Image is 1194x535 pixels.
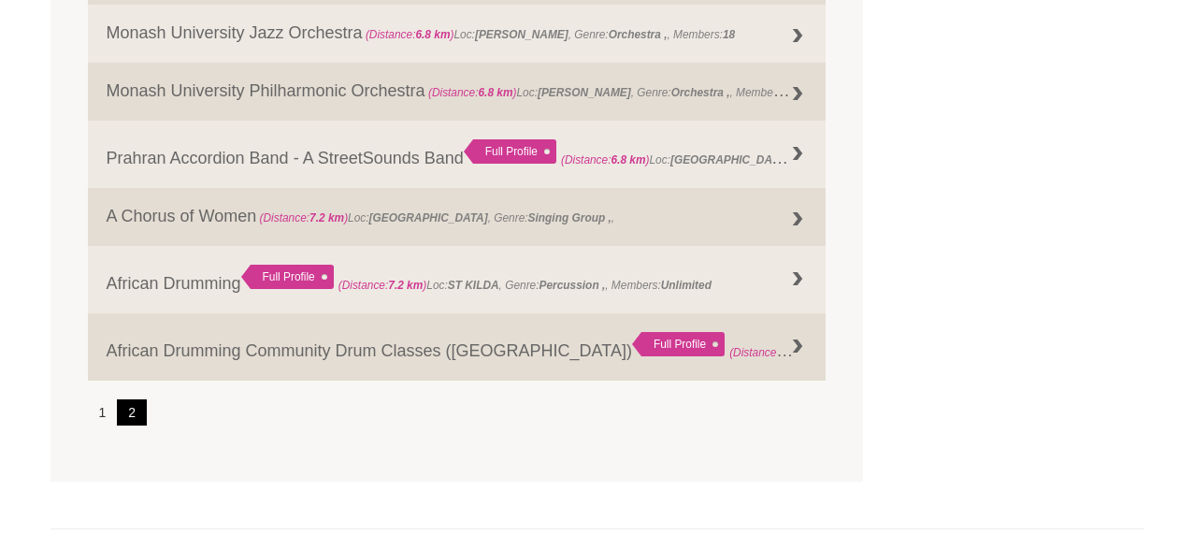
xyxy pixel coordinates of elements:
strong: [PERSON_NAME] [475,28,568,41]
strong: [GEOGRAPHIC_DATA] [670,149,789,167]
strong: Orchestra , [609,28,668,41]
a: Monash University Jazz Orchestra (Distance:6.8 km)Loc:[PERSON_NAME], Genre:Orchestra ,, Members:18 [88,5,827,63]
strong: ST KILDA [448,279,499,292]
div: Full Profile [632,332,725,356]
a: Monash University Philharmonic Orchestra (Distance:6.8 km)Loc:[PERSON_NAME], Genre:Orchestra ,, M... [88,63,827,121]
span: Loc: , Genre: , Members: [425,81,798,100]
strong: 7.2 km [309,211,344,224]
span: Loc: , Genre: , [729,341,989,360]
span: Loc: , Genre: , [256,211,614,224]
a: Prahran Accordion Band - A StreetSounds Band Full Profile (Distance:6.8 km)Loc:[GEOGRAPHIC_DATA],... [88,121,827,188]
span: (Distance: ) [338,279,427,292]
span: Loc: , Genre: , Members: [338,279,712,292]
span: (Distance: ) [561,153,650,166]
span: (Distance: ) [729,341,818,360]
strong: [PERSON_NAME] [538,86,631,99]
span: (Distance: ) [428,86,517,99]
strong: Unlimited [661,279,712,292]
span: Loc: , Genre: , Members: [363,28,736,41]
a: African Drumming Community Drum Classes ([GEOGRAPHIC_DATA]) Full Profile (Distance:7.2 km)Loc:, G... [88,313,827,381]
strong: [GEOGRAPHIC_DATA] [369,211,488,224]
strong: Singing Group , [528,211,611,224]
li: 1 [88,399,118,426]
span: Loc: , Genre: , Members: [561,149,1007,167]
strong: Percussion , [539,279,606,292]
strong: 7.2 km [388,279,423,292]
a: A Chorus of Women (Distance:7.2 km)Loc:[GEOGRAPHIC_DATA], Genre:Singing Group ,, [88,188,827,246]
strong: 18 [723,28,735,41]
span: (Distance: ) [260,211,349,224]
span: (Distance: ) [366,28,454,41]
strong: Orchestra , [671,86,730,99]
a: African Drumming Full Profile (Distance:7.2 km)Loc:ST KILDA, Genre:Percussion ,, Members:Unlimited [88,246,827,313]
a: 2 [117,399,147,426]
strong: 6.8 km [611,153,645,166]
strong: 6.8 km [478,86,512,99]
div: Full Profile [241,265,334,289]
strong: 6.8 km [415,28,450,41]
div: Full Profile [464,139,556,164]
